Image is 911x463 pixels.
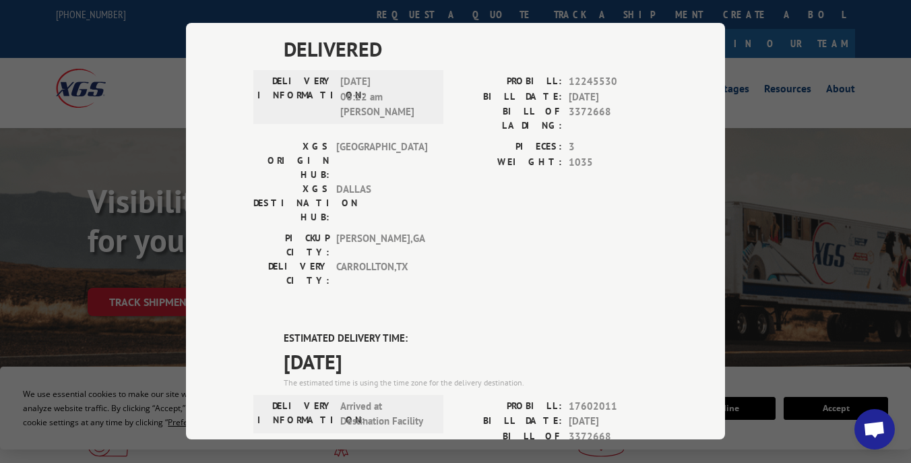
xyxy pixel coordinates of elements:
[340,399,431,429] span: Arrived at Destination Facility
[253,231,329,259] label: PICKUP CITY:
[455,90,562,105] label: BILL DATE:
[569,414,658,429] span: [DATE]
[569,399,658,414] span: 17602011
[284,34,658,64] span: DELIVERED
[336,182,427,224] span: DALLAS
[257,399,334,429] label: DELIVERY INFORMATION:
[569,90,658,105] span: [DATE]
[340,74,431,120] span: [DATE] 06:22 am [PERSON_NAME]
[569,429,658,458] span: 3372668
[257,74,334,120] label: DELIVERY INFORMATION:
[336,231,427,259] span: [PERSON_NAME] , GA
[569,104,658,133] span: 3372668
[455,155,562,171] label: WEIGHT:
[854,409,895,450] div: Open chat
[455,74,562,90] label: PROBILL:
[569,155,658,171] span: 1035
[284,331,658,346] label: ESTIMATED DELIVERY TIME:
[569,140,658,155] span: 3
[455,140,562,155] label: PIECES:
[455,414,562,429] label: BILL DATE:
[336,140,427,182] span: [GEOGRAPHIC_DATA]
[253,182,329,224] label: XGS DESTINATION HUB:
[455,399,562,414] label: PROBILL:
[253,140,329,182] label: XGS ORIGIN HUB:
[455,104,562,133] label: BILL OF LADING:
[284,346,658,377] span: [DATE]
[455,429,562,458] label: BILL OF LADING:
[284,377,658,389] div: The estimated time is using the time zone for the delivery destination.
[569,74,658,90] span: 12245530
[253,259,329,288] label: DELIVERY CITY:
[336,259,427,288] span: CARROLLTON , TX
